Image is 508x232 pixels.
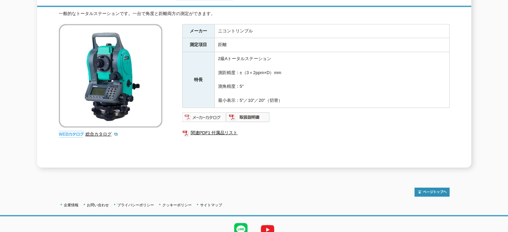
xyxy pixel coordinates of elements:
td: 距離 [214,38,449,52]
td: 2級Aトータルステーション 測距精度：±（3＋2ppm×D）mm 測角精度：5″ 最小表示：5″／10″／20″（切替） [214,52,449,108]
img: メーカーカタログ [182,112,226,123]
a: メーカーカタログ [182,116,226,121]
a: 取扱説明書 [226,116,270,121]
div: 一般的なトータルステーションです。一台で角度と距離両方の測定ができます。 [59,10,450,17]
a: お問い合わせ [87,203,109,207]
a: プライバシーポリシー [117,203,154,207]
a: 企業情報 [64,203,78,207]
img: トータルステーション NiVo-5.SCL [59,24,162,128]
a: 総合カタログ [86,132,118,137]
td: ニコントリンブル [214,24,449,38]
th: メーカー [182,24,214,38]
a: クッキーポリシー [162,203,192,207]
th: 測定項目 [182,38,214,52]
img: トップページへ [414,188,450,197]
a: サイトマップ [200,203,222,207]
th: 特長 [182,52,214,108]
img: 取扱説明書 [226,112,270,123]
a: 関連PDF1 付属品リスト [182,129,450,137]
img: webカタログ [59,131,84,138]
